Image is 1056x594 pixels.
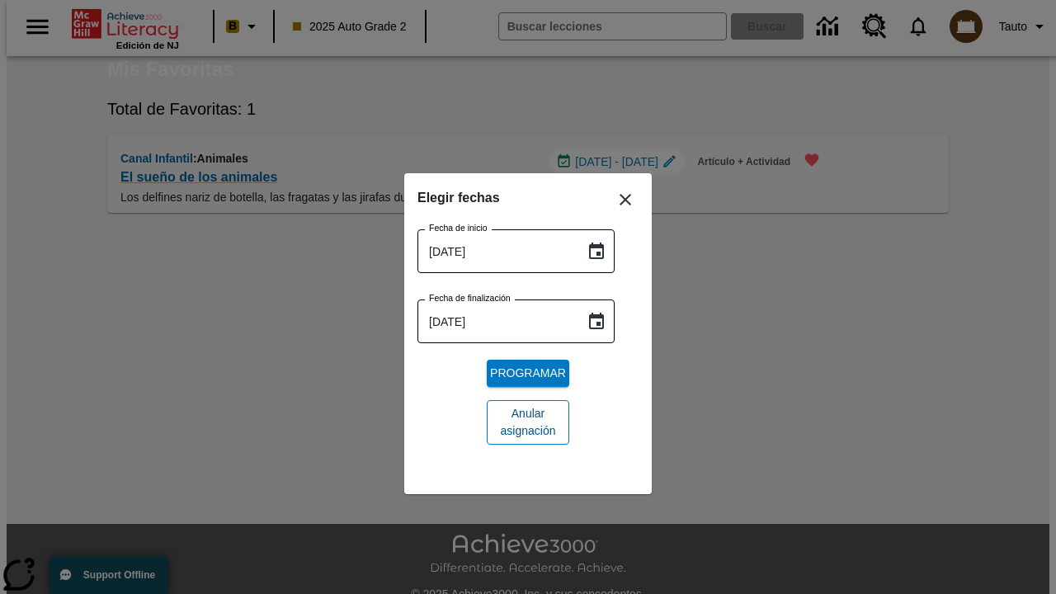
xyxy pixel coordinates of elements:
[580,235,613,268] button: Choose date, selected date is 15 oct 2025
[500,405,556,440] span: Anular asignación
[417,229,573,273] input: DD-MMMM-YYYY
[490,365,566,382] span: Programar
[429,222,488,234] label: Fecha de inicio
[417,299,573,343] input: DD-MMMM-YYYY
[429,292,511,304] label: Fecha de finalización
[417,186,639,458] div: Choose date
[606,180,645,219] button: Cerrar
[487,360,569,387] button: Programar
[580,305,613,338] button: Choose date, selected date is 15 oct 2025
[417,186,639,210] h6: Elegir fechas
[487,400,569,445] button: Anular asignación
